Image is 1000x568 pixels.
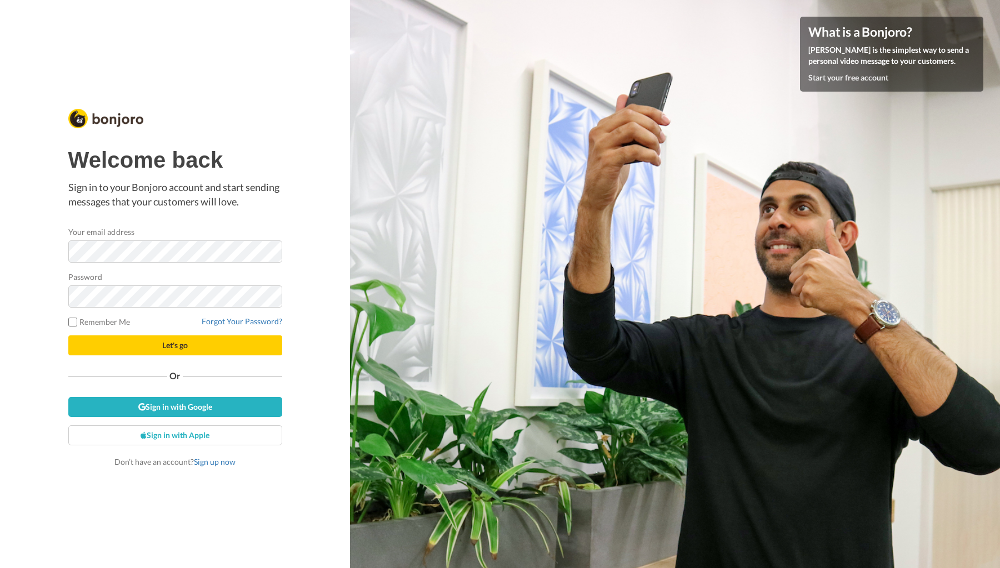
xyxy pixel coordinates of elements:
span: Or [167,372,183,380]
button: Let's go [68,335,282,355]
label: Remember Me [68,316,131,328]
h1: Welcome back [68,148,282,172]
span: Don’t have an account? [114,457,236,466]
a: Sign up now [194,457,236,466]
label: Password [68,271,103,283]
a: Sign in with Apple [68,425,282,445]
p: [PERSON_NAME] is the simplest way to send a personal video message to your customers. [808,44,975,67]
span: Let's go [162,340,188,350]
a: Forgot Your Password? [202,316,282,326]
label: Your email address [68,226,134,238]
h4: What is a Bonjoro? [808,25,975,39]
input: Remember Me [68,318,77,326]
a: Start your free account [808,73,888,82]
p: Sign in to your Bonjoro account and start sending messages that your customers will love. [68,180,282,209]
a: Sign in with Google [68,397,282,417]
